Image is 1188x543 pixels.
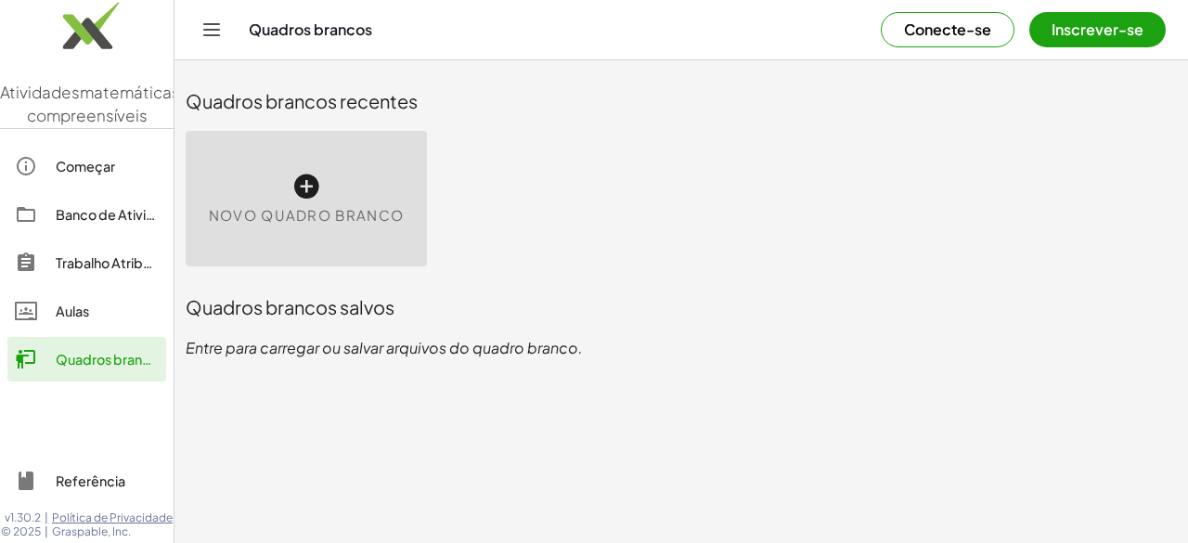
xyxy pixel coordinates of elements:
a: Política de Privacidade [52,511,173,525]
a: Trabalho Atribuído [7,240,166,285]
font: Começar [56,158,115,175]
a: Começar [7,144,166,188]
a: Quadros brancos [7,337,166,381]
font: Quadros brancos [56,351,165,368]
font: Referência [56,472,125,489]
font: matemáticas compreensíveis [27,82,181,126]
a: Banco de Atividades [7,192,166,237]
font: Aulas [56,303,89,319]
a: Aulas [7,289,166,333]
font: Inscrever-se [1052,19,1143,39]
font: Novo quadro branco [209,206,404,224]
font: Quadros brancos recentes [186,89,418,112]
font: | [45,524,48,538]
font: Conecte-se [904,19,991,39]
font: © 2025 [1,524,41,538]
button: Alternar navegação [197,15,226,45]
font: Entre para carregar ou salvar arquivos do quadro branco. [186,338,583,357]
font: Trabalho Atribuído [56,254,171,271]
font: v1.30.2 [5,511,41,524]
font: | [45,511,48,524]
button: Conecte-se [881,12,1014,47]
font: Graspable, Inc. [52,524,131,538]
font: Banco de Atividades [56,206,187,223]
font: Quadros brancos salvos [186,295,394,318]
a: Referência [7,459,166,503]
button: Inscrever-se [1029,12,1166,47]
